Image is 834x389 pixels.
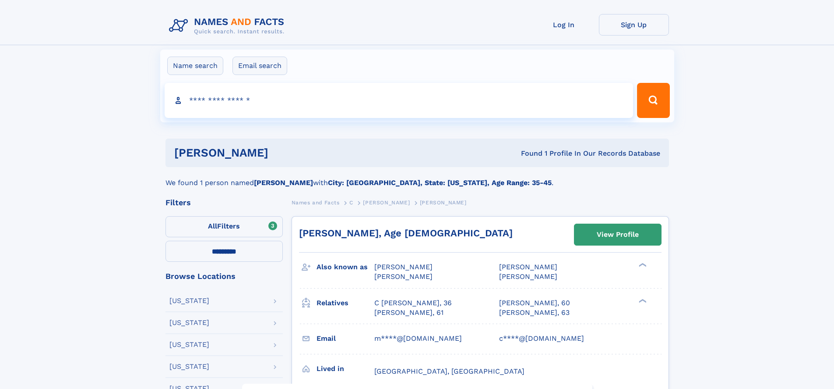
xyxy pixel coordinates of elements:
[165,199,283,207] div: Filters
[165,272,283,280] div: Browse Locations
[349,200,353,206] span: C
[374,367,524,375] span: [GEOGRAPHIC_DATA], [GEOGRAPHIC_DATA]
[169,341,209,348] div: [US_STATE]
[317,296,374,310] h3: Relatives
[299,228,513,239] a: [PERSON_NAME], Age [DEMOGRAPHIC_DATA]
[254,178,313,187] b: [PERSON_NAME]
[167,57,223,75] label: Name search
[374,263,433,271] span: [PERSON_NAME]
[420,200,467,206] span: [PERSON_NAME]
[637,83,669,118] button: Search Button
[597,225,639,245] div: View Profile
[165,83,633,118] input: search input
[499,263,557,271] span: [PERSON_NAME]
[394,149,660,158] div: Found 1 Profile In Our Records Database
[174,147,395,158] h1: [PERSON_NAME]
[165,167,669,188] div: We found 1 person named with .
[232,57,287,75] label: Email search
[529,14,599,36] a: Log In
[292,197,340,208] a: Names and Facts
[574,224,661,245] a: View Profile
[499,298,570,308] a: [PERSON_NAME], 60
[374,272,433,281] span: [PERSON_NAME]
[599,14,669,36] a: Sign Up
[374,308,443,318] a: [PERSON_NAME], 61
[317,361,374,376] h3: Lived in
[374,298,452,308] a: C [PERSON_NAME], 36
[165,14,292,38] img: Logo Names and Facts
[328,178,552,187] b: City: [GEOGRAPHIC_DATA], State: [US_STATE], Age Range: 35-45
[169,363,209,370] div: [US_STATE]
[317,260,374,275] h3: Also known as
[637,262,647,268] div: ❯
[363,197,410,208] a: [PERSON_NAME]
[499,272,557,281] span: [PERSON_NAME]
[349,197,353,208] a: C
[165,216,283,237] label: Filters
[499,308,570,318] a: [PERSON_NAME], 63
[317,331,374,346] h3: Email
[169,297,209,304] div: [US_STATE]
[363,200,410,206] span: [PERSON_NAME]
[208,222,217,230] span: All
[637,298,647,303] div: ❯
[169,319,209,326] div: [US_STATE]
